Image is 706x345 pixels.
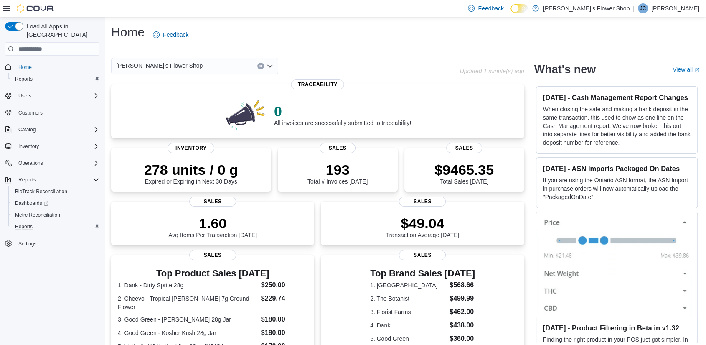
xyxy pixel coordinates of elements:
span: Feedback [163,31,188,39]
dd: $568.66 [450,280,475,290]
span: Operations [15,158,99,168]
h3: Top Brand Sales [DATE] [370,268,475,279]
span: Sales [399,197,446,207]
dt: 1. Dank - Dirty Sprite 28g [118,281,258,289]
dd: $250.00 [261,280,308,290]
a: Reports [12,222,36,232]
span: Home [18,64,32,71]
span: Inventory [18,143,39,150]
span: BioTrack Reconciliation [12,187,99,197]
button: Catalog [2,124,103,135]
button: Catalog [15,125,39,135]
dd: $360.00 [450,334,475,344]
span: Operations [18,160,43,166]
button: Reports [8,221,103,233]
button: Inventory [15,141,42,151]
p: 1.60 [168,215,257,232]
span: Customers [18,110,43,116]
dd: $180.00 [261,314,308,325]
button: Reports [8,73,103,85]
span: Catalog [18,126,36,133]
div: Avg Items Per Transaction [DATE] [168,215,257,238]
a: Settings [15,239,40,249]
p: $9465.35 [434,161,494,178]
span: Settings [15,238,99,249]
span: Metrc Reconciliation [15,212,60,218]
a: Metrc Reconciliation [12,210,63,220]
dt: 4. Dank [370,321,446,330]
dt: 3. Good Green - [PERSON_NAME] 28g Jar [118,315,258,324]
p: [PERSON_NAME]'s Flower Shop [543,3,630,13]
div: Total # Invoices [DATE] [307,161,368,185]
span: Home [15,61,99,72]
p: $49.04 [386,215,460,232]
div: All invoices are successfully submitted to traceability! [274,103,411,126]
input: Dark Mode [510,4,528,13]
img: Cova [17,4,54,13]
button: Reports [15,175,39,185]
h1: Home [111,24,145,41]
img: 0 [224,98,267,131]
dd: $229.74 [261,294,308,304]
nav: Complex example [5,57,99,271]
a: Reports [12,74,36,84]
a: View allExternal link [673,66,699,73]
button: Users [2,90,103,102]
button: Home [2,61,103,73]
a: Feedback [150,26,192,43]
span: Metrc Reconciliation [12,210,99,220]
dd: $438.00 [450,320,475,330]
p: 193 [307,161,368,178]
p: 278 units / 0 g [144,161,238,178]
button: Operations [15,158,46,168]
button: Operations [2,157,103,169]
dt: 2. The Botanist [370,294,446,303]
a: BioTrack Reconciliation [12,187,71,197]
dd: $499.99 [450,294,475,304]
dt: 2. Cheevo - Tropical [PERSON_NAME] 7g Ground Flower [118,294,258,311]
dt: 1. [GEOGRAPHIC_DATA] [370,281,446,289]
button: Users [15,91,35,101]
h3: Top Product Sales [DATE] [118,268,307,279]
span: Sales [320,143,356,153]
span: [PERSON_NAME]'s Flower Shop [116,61,203,71]
div: Expired or Expiring in Next 30 Days [144,161,238,185]
h3: [DATE] - Cash Management Report Changes [543,93,691,102]
button: Inventory [2,141,103,152]
button: Customers [2,107,103,119]
span: Reports [12,222,99,232]
dt: 3. Florist Farms [370,308,446,316]
span: Reports [18,176,36,183]
button: Reports [2,174,103,186]
h3: [DATE] - Product Filtering in Beta in v1.32 [543,324,691,332]
p: 0 [274,103,411,120]
span: BioTrack Reconciliation [15,188,67,195]
span: Dashboards [15,200,48,207]
p: If you are using the Ontario ASN format, the ASN Import in purchase orders will now automatically... [543,176,691,201]
span: Users [15,91,99,101]
div: Jesse Carmo [638,3,648,13]
span: Dashboards [12,198,99,208]
dt: 5. Good Green [370,335,446,343]
dt: 4. Good Green - Kosher Kush 28g Jar [118,329,258,337]
span: Sales [189,250,236,260]
svg: External link [694,68,699,73]
p: Updated 1 minute(s) ago [460,68,524,74]
span: Reports [12,74,99,84]
div: Total Sales [DATE] [434,161,494,185]
dd: $180.00 [261,328,308,338]
span: Settings [18,240,36,247]
a: Dashboards [8,197,103,209]
span: Traceability [291,79,344,89]
span: Inventory [15,141,99,151]
span: Reports [15,175,99,185]
dd: $462.00 [450,307,475,317]
button: Metrc Reconciliation [8,209,103,221]
span: Load All Apps in [GEOGRAPHIC_DATA] [23,22,99,39]
span: Reports [15,76,33,82]
span: Sales [399,250,446,260]
span: Users [18,92,31,99]
button: BioTrack Reconciliation [8,186,103,197]
button: Open list of options [267,63,273,69]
